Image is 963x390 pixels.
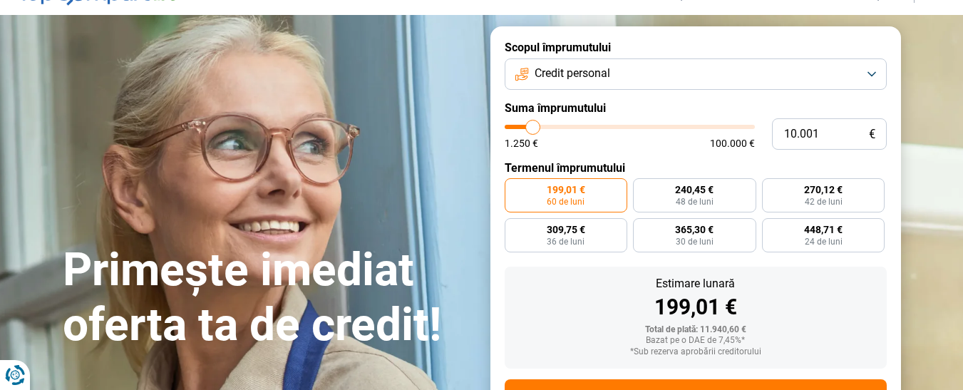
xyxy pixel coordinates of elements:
font: Total de plată: 11.940,60 € [645,324,746,334]
font: 270,12 € [804,184,843,195]
font: 100.000 € [710,138,755,149]
font: 448,71 € [804,224,843,235]
button: Credit personal [505,58,887,90]
font: Scopul împrumutului [505,41,611,54]
font: 30 de luni [676,237,714,247]
font: € [869,127,875,141]
font: Credit personal [535,66,610,80]
font: 60 de luni [547,197,585,207]
font: 309,75 € [547,224,585,235]
font: Suma împrumutului [505,101,606,115]
font: 24 de luni [805,237,843,247]
font: Termenul împrumutului [505,161,625,175]
font: Bazat pe o DAE de 7,45%* [646,335,745,345]
font: 1.250 € [505,138,538,149]
font: 199,01 € [654,294,737,319]
font: 240,45 € [675,184,714,195]
font: 365,30 € [675,224,714,235]
font: 199,01 € [547,184,585,195]
font: 48 de luni [676,197,714,207]
font: Primește imediat oferta ta de credit! [63,243,441,351]
font: 36 de luni [547,237,585,247]
font: *Sub rezerva aprobării creditorului [630,347,761,356]
font: Estimare lunară [656,277,735,290]
font: 42 de luni [805,197,843,207]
